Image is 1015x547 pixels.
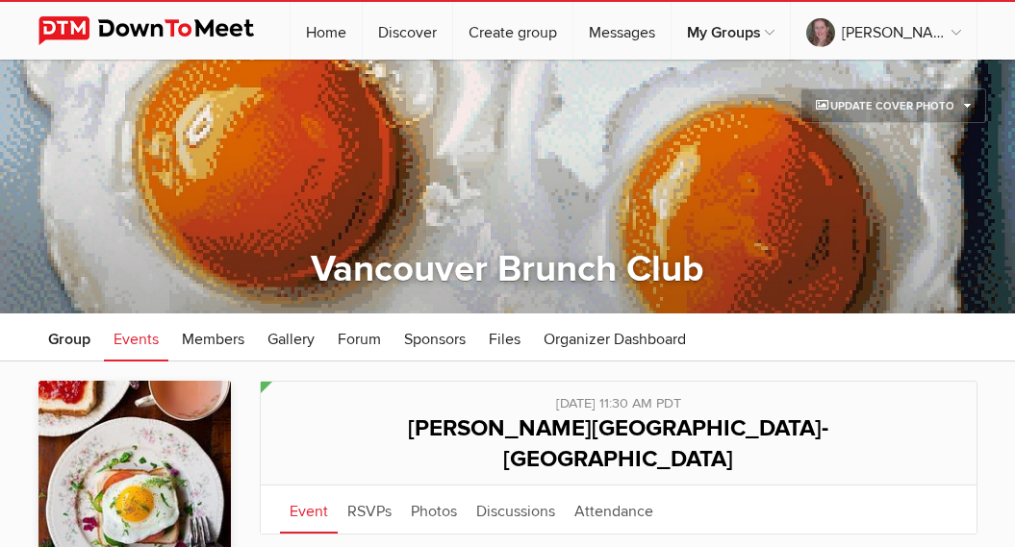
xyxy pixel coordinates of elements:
[311,247,704,291] a: Vancouver Brunch Club
[280,485,338,534] a: Event
[453,2,572,60] a: Create group
[172,313,254,361] a: Members
[280,382,957,414] div: [DATE] 11:30 AM PDT
[401,485,467,534] a: Photos
[467,485,565,534] a: Discussions
[672,2,790,60] a: My Groups
[800,88,986,123] a: Update Cover Photo
[408,414,828,473] span: [PERSON_NAME][GEOGRAPHIC_DATA]-[GEOGRAPHIC_DATA]
[565,485,663,534] a: Attendance
[104,313,168,361] a: Events
[328,313,391,361] a: Forum
[534,313,696,361] a: Organizer Dashboard
[791,2,977,60] a: [PERSON_NAME]
[489,330,520,349] span: Files
[363,2,452,60] a: Discover
[38,16,284,45] img: DownToMeet
[338,485,401,534] a: RSVPs
[48,330,90,349] span: Group
[404,330,466,349] span: Sponsors
[544,330,686,349] span: Organizer Dashboard
[114,330,159,349] span: Events
[258,313,324,361] a: Gallery
[267,330,315,349] span: Gallery
[291,2,362,60] a: Home
[479,313,530,361] a: Files
[38,313,100,361] a: Group
[394,313,475,361] a: Sponsors
[573,2,671,60] a: Messages
[182,330,244,349] span: Members
[338,330,381,349] span: Forum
